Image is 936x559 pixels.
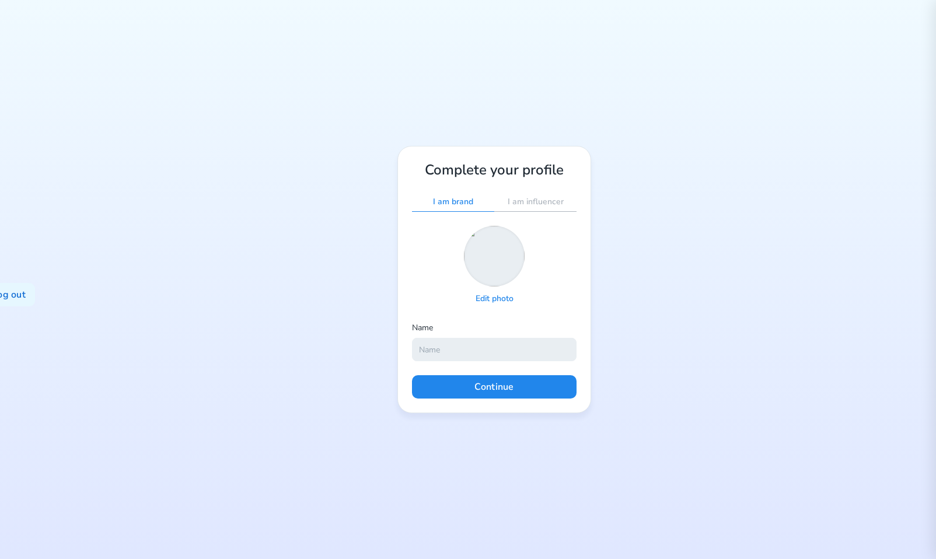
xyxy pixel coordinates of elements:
[508,197,564,208] p: I am influencer
[412,338,577,361] input: Name
[476,294,514,305] p: Edit photo
[433,197,473,208] p: I am brand
[412,375,577,399] button: Continue
[412,321,577,338] div: Name
[412,160,577,179] h1: Complete your profile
